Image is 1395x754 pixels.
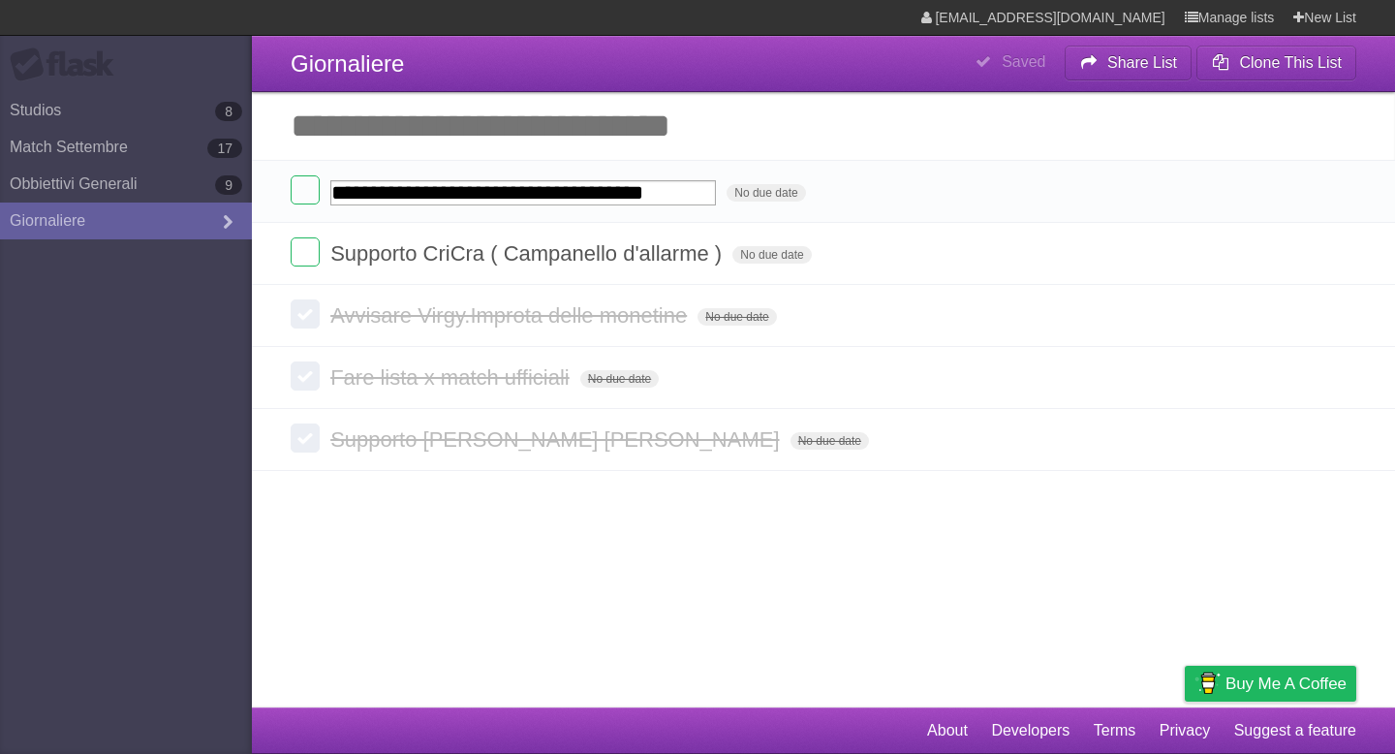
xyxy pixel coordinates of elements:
b: Saved [1002,53,1045,70]
b: 17 [207,139,242,158]
b: 8 [215,102,242,121]
span: No due date [727,184,805,202]
label: Done [291,361,320,391]
a: About [927,712,968,749]
img: Buy me a coffee [1194,667,1221,700]
div: Flask [10,47,126,82]
b: Share List [1107,54,1177,71]
span: No due date [732,246,811,264]
label: Done [291,175,320,204]
button: Share List [1065,46,1193,80]
span: Fare lista x match ufficiali [330,365,574,390]
label: Done [291,424,320,453]
span: Supporto [PERSON_NAME] [PERSON_NAME] [330,427,784,452]
label: Done [291,299,320,329]
span: Buy me a coffee [1225,667,1347,701]
a: Terms [1094,712,1136,749]
a: Privacy [1160,712,1210,749]
label: Done [291,237,320,267]
span: Supporto CriCra ( Campanello d'allarme ) [330,241,727,266]
b: 9 [215,175,242,195]
a: Developers [991,712,1069,749]
span: No due date [790,432,869,450]
a: Buy me a coffee [1185,666,1356,702]
b: Clone This List [1239,54,1342,71]
span: Giornaliere [291,50,404,77]
button: Clone This List [1196,46,1356,80]
a: Suggest a feature [1234,712,1356,749]
span: Avvisare Virgy.Improta delle monetine [330,303,692,328]
span: No due date [697,308,776,326]
span: No due date [580,370,659,388]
